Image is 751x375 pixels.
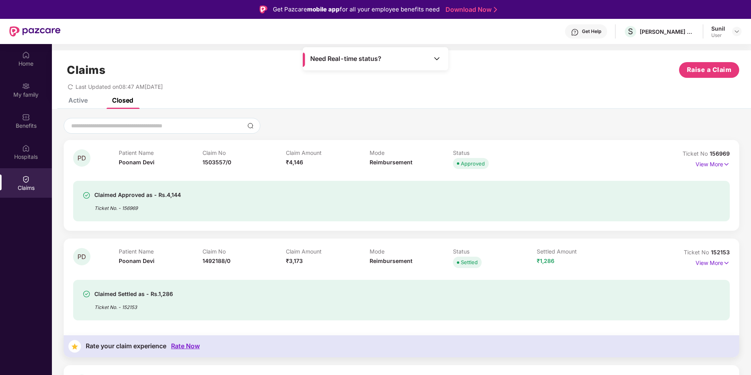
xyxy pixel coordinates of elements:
strong: mobile app [307,6,340,13]
p: Claim No [202,149,286,156]
div: Sunil [711,25,725,32]
div: User [711,32,725,39]
div: Get Pazcare for all your employee benefits need [273,5,440,14]
p: Status [453,149,537,156]
p: Claim No [202,248,286,255]
img: svg+xml;base64,PHN2ZyBpZD0iQmVuZWZpdHMiIHhtbG5zPSJodHRwOi8vd3d3LnczLm9yZy8yMDAwL3N2ZyIgd2lkdGg9Ij... [22,113,30,121]
img: svg+xml;base64,PHN2ZyB4bWxucz0iaHR0cDovL3d3dy53My5vcmcvMjAwMC9zdmciIHdpZHRoPSIzNyIgaGVpZ2h0PSIzNy... [68,340,81,353]
img: svg+xml;base64,PHN2ZyBpZD0iU3VjY2Vzcy0zMngzMiIgeG1sbnM9Imh0dHA6Ly93d3cudzMub3JnLzIwMDAvc3ZnIiB3aW... [83,191,90,199]
img: New Pazcare Logo [9,26,61,37]
img: Logo [260,6,267,13]
span: S [628,27,633,36]
span: Poonam Devi [119,257,155,264]
span: ₹4,146 [286,159,303,165]
div: Claimed Settled as - Rs.1,286 [94,289,173,299]
span: Need Real-time status? [310,55,381,63]
p: Status [453,248,537,255]
div: Rate your claim experience [86,342,166,350]
span: Reimbursement [370,257,412,264]
button: Raise a Claim [679,62,739,78]
div: Closed [112,96,133,104]
div: Rate Now [171,342,200,350]
img: svg+xml;base64,PHN2ZyBpZD0iSG9zcGl0YWxzIiB4bWxucz0iaHR0cDovL3d3dy53My5vcmcvMjAwMC9zdmciIHdpZHRoPS... [22,144,30,152]
img: Toggle Icon [433,55,441,63]
img: svg+xml;base64,PHN2ZyBpZD0iSG9tZSIgeG1sbnM9Imh0dHA6Ly93d3cudzMub3JnLzIwMDAvc3ZnIiB3aWR0aD0iMjAiIG... [22,51,30,59]
img: svg+xml;base64,PHN2ZyB4bWxucz0iaHR0cDovL3d3dy53My5vcmcvMjAwMC9zdmciIHdpZHRoPSIxNyIgaGVpZ2h0PSIxNy... [723,259,730,267]
p: Mode [370,149,453,156]
img: svg+xml;base64,PHN2ZyBpZD0iQ2xhaW0iIHhtbG5zPSJodHRwOi8vd3d3LnczLm9yZy8yMDAwL3N2ZyIgd2lkdGg9IjIwIi... [22,175,30,183]
p: Patient Name [119,248,202,255]
p: View More [696,158,730,169]
div: Approved [461,160,485,167]
div: Ticket No. - 156969 [94,200,181,212]
p: Settled Amount [537,248,620,255]
span: ₹1,286 [537,257,554,264]
img: svg+xml;base64,PHN2ZyB4bWxucz0iaHR0cDovL3d3dy53My5vcmcvMjAwMC9zdmciIHdpZHRoPSIxNyIgaGVpZ2h0PSIxNy... [723,160,730,169]
img: svg+xml;base64,PHN2ZyBpZD0iSGVscC0zMngzMiIgeG1sbnM9Imh0dHA6Ly93d3cudzMub3JnLzIwMDAvc3ZnIiB3aWR0aD... [571,28,579,36]
div: Get Help [582,28,601,35]
span: Raise a Claim [687,65,732,75]
span: 152153 [711,249,730,256]
img: svg+xml;base64,PHN2ZyB3aWR0aD0iMjAiIGhlaWdodD0iMjAiIHZpZXdCb3g9IjAgMCAyMCAyMCIgZmlsbD0ibm9uZSIgeG... [22,82,30,90]
span: ₹3,173 [286,257,303,264]
p: Patient Name [119,149,202,156]
p: View More [696,257,730,267]
span: PD [77,155,86,162]
div: [PERSON_NAME] CONSULTANTS P LTD [640,28,695,35]
h1: Claims [67,63,105,77]
img: svg+xml;base64,PHN2ZyBpZD0iU2VhcmNoLTMyeDMyIiB4bWxucz0iaHR0cDovL3d3dy53My5vcmcvMjAwMC9zdmciIHdpZH... [247,123,254,129]
div: Ticket No. - 152153 [94,299,173,311]
span: 1492188/0 [202,257,230,264]
span: 156969 [710,150,730,157]
span: Reimbursement [370,159,412,165]
div: Claimed Approved as - Rs.4,144 [94,190,181,200]
span: Ticket No [683,150,710,157]
div: Settled [461,258,478,266]
p: Mode [370,248,453,255]
div: Active [68,96,88,104]
a: Download Now [445,6,495,14]
img: svg+xml;base64,PHN2ZyBpZD0iRHJvcGRvd24tMzJ4MzIiIHhtbG5zPSJodHRwOi8vd3d3LnczLm9yZy8yMDAwL3N2ZyIgd2... [734,28,740,35]
span: PD [77,254,86,260]
span: Ticket No [684,249,711,256]
p: Claim Amount [286,248,370,255]
p: Claim Amount [286,149,370,156]
img: Stroke [494,6,497,14]
span: redo [68,83,73,90]
img: svg+xml;base64,PHN2ZyBpZD0iU3VjY2Vzcy0zMngzMiIgeG1sbnM9Imh0dHA6Ly93d3cudzMub3JnLzIwMDAvc3ZnIiB3aW... [83,290,90,298]
span: 1503557/0 [202,159,231,165]
span: Last Updated on 08:47 AM[DATE] [75,83,163,90]
span: Poonam Devi [119,159,155,165]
